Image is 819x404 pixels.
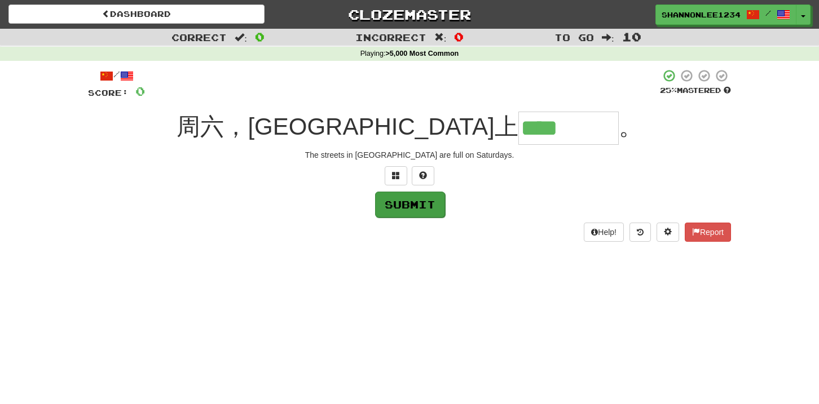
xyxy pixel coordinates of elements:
button: Round history (alt+y) [629,223,651,242]
span: 。 [619,113,642,140]
a: ShannonLee1234 / [655,5,796,25]
a: Dashboard [8,5,265,24]
button: Switch sentence to multiple choice alt+p [385,166,407,185]
span: 0 [454,30,464,43]
span: 周六，[GEOGRAPHIC_DATA]上 [177,113,518,140]
span: / [765,9,771,17]
div: The streets in [GEOGRAPHIC_DATA] are full on Saturdays. [88,149,731,161]
button: Help! [584,223,624,242]
span: ShannonLee1234 [662,10,741,20]
span: : [434,33,447,42]
span: Correct [171,32,227,43]
span: 10 [622,30,641,43]
span: : [602,33,614,42]
span: To go [554,32,594,43]
a: Clozemaster [281,5,538,24]
span: 0 [135,84,145,98]
span: Score: [88,88,129,97]
span: 25 % [660,86,677,95]
button: Single letter hint - you only get 1 per sentence and score half the points! alt+h [412,166,434,185]
button: Submit [375,192,445,217]
div: / [88,69,145,83]
button: Report [685,223,731,242]
span: 0 [255,30,265,43]
strong: >5,000 Most Common [385,50,459,57]
span: : [235,33,247,42]
div: Mastered [660,86,731,96]
span: Incorrect [355,32,426,43]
